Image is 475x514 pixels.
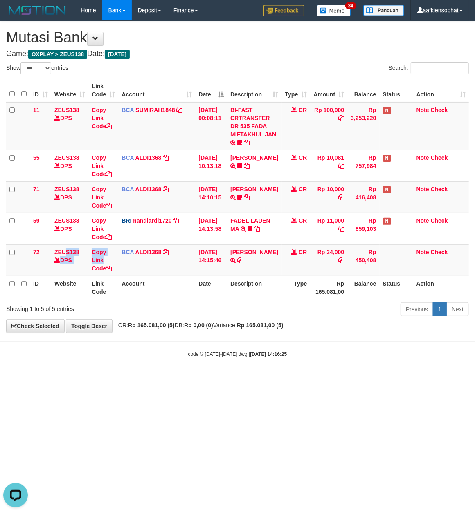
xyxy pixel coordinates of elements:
[66,319,113,333] a: Toggle Descr
[230,249,278,255] a: [PERSON_NAME]
[347,244,379,276] td: Rp 450,408
[244,139,250,146] a: Copy BI-FAST CRTRANSFER DR 535 FADA MIFTAKHUL JAN to clipboard
[195,276,227,299] th: Date
[92,249,112,272] a: Copy Link Code
[163,186,169,192] a: Copy ALDI1368 to clipboard
[135,186,162,192] a: ALDI1368
[51,79,88,102] th: Website: activate to sort column ascending
[54,249,79,255] a: ZEUS138
[20,62,51,74] select: Showentries
[6,319,65,333] a: Check Selected
[135,154,162,161] a: ALDI1368
[416,154,429,161] a: Note
[177,107,182,113] a: Copy SUMIRAH1848 to clipboard
[416,217,429,224] a: Note
[122,186,134,192] span: BCA
[416,186,429,192] a: Note
[227,102,281,150] td: BI-FAST CRTRANSFER DR 535 FADA MIFTAKHUL JAN
[54,107,79,113] a: ZEUS138
[51,150,88,181] td: DPS
[413,79,469,102] th: Action: activate to sort column ascending
[383,218,391,225] span: Has Note
[195,244,227,276] td: [DATE] 14:15:46
[195,102,227,150] td: [DATE] 00:08:11
[88,276,118,299] th: Link Code
[282,79,311,102] th: Type: activate to sort column ascending
[122,154,134,161] span: BCA
[54,217,79,224] a: ZEUS138
[401,302,433,316] a: Previous
[30,276,51,299] th: ID
[389,62,469,74] label: Search:
[118,79,195,102] th: Account: activate to sort column ascending
[122,107,134,113] span: BCA
[51,102,88,150] td: DPS
[51,181,88,213] td: DPS
[310,102,347,150] td: Rp 100,000
[195,181,227,213] td: [DATE] 14:10:15
[416,249,429,255] a: Note
[431,186,448,192] a: Check
[431,154,448,161] a: Check
[431,217,448,224] a: Check
[51,213,88,244] td: DPS
[88,79,118,102] th: Link Code: activate to sort column ascending
[173,217,179,224] a: Copy nandiardi1720 to clipboard
[33,107,40,113] span: 11
[230,217,270,232] a: FADEL LADEN MA
[195,213,227,244] td: [DATE] 14:13:58
[338,115,344,121] a: Copy Rp 100,000 to clipboard
[184,322,213,329] strong: Rp 0,00 (0)
[310,244,347,276] td: Rp 34,000
[230,154,278,161] a: [PERSON_NAME]
[347,181,379,213] td: Rp 416,408
[299,249,307,255] span: CR
[411,62,469,74] input: Search:
[383,107,391,114] span: Has Note
[227,276,281,299] th: Description
[338,226,344,232] a: Copy Rp 11,000 to clipboard
[122,217,131,224] span: BRI
[133,217,171,224] a: nandiardi1720
[317,5,351,16] img: Button%20Memo.svg
[188,351,287,357] small: code © [DATE]-[DATE] dwg |
[310,213,347,244] td: Rp 11,000
[347,276,379,299] th: Balance
[244,194,250,201] a: Copy SRI MISKIANT to clipboard
[237,322,284,329] strong: Rp 165.081,00 (5)
[195,150,227,181] td: [DATE] 10:13:18
[433,302,447,316] a: 1
[446,302,469,316] a: Next
[195,79,227,102] th: Date: activate to sort column descending
[135,107,175,113] a: SUMIRAH1848
[310,150,347,181] td: Rp 10,081
[347,79,379,102] th: Balance
[413,276,469,299] th: Action
[250,351,287,357] strong: [DATE] 14:16:25
[310,181,347,213] td: Rp 10,000
[6,50,469,58] h4: Game: Date:
[299,217,307,224] span: CR
[363,5,404,16] img: panduan.png
[347,213,379,244] td: Rp 859,103
[299,154,307,161] span: CR
[263,5,304,16] img: Feedback.jpg
[383,155,391,162] span: Has Note
[114,322,284,329] span: CR: DB: Variance:
[347,150,379,181] td: Rp 757,984
[338,257,344,264] a: Copy Rp 34,000 to clipboard
[254,226,260,232] a: Copy FADEL LADEN MA to clipboard
[54,186,79,192] a: ZEUS138
[92,217,112,240] a: Copy Link Code
[128,322,175,329] strong: Rp 165.081,00 (5)
[347,102,379,150] td: Rp 3,253,220
[163,249,169,255] a: Copy ALDI1368 to clipboard
[30,79,51,102] th: ID: activate to sort column ascending
[54,154,79,161] a: ZEUS138
[338,163,344,169] a: Copy Rp 10,081 to clipboard
[416,107,429,113] a: Note
[383,186,391,193] span: Has Note
[118,276,195,299] th: Account
[310,79,347,102] th: Amount: activate to sort column ascending
[282,276,311,299] th: Type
